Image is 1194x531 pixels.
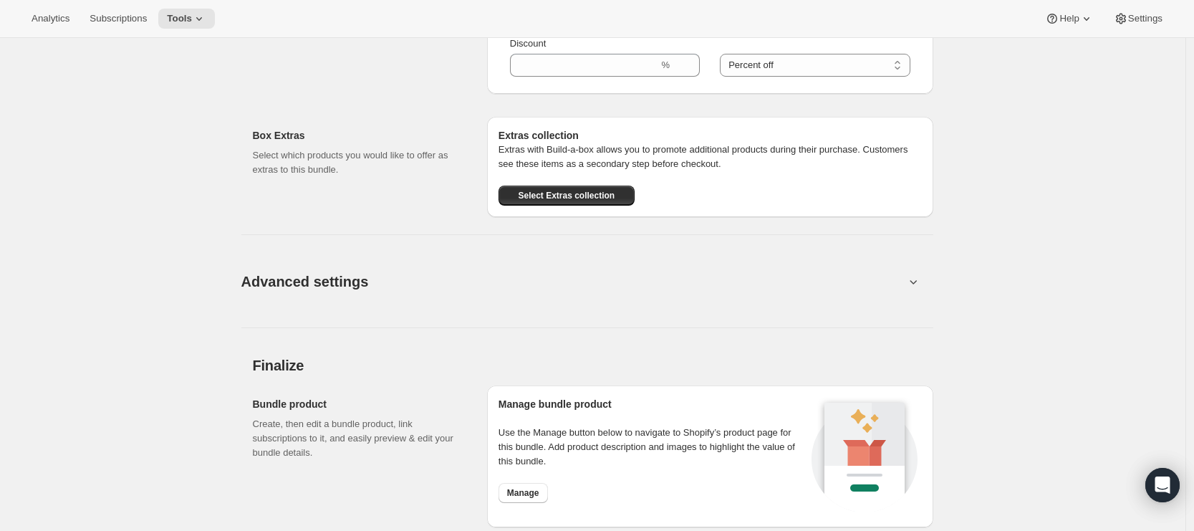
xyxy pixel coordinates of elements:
button: Tools [158,9,215,29]
h2: Manage bundle product [499,397,807,411]
h6: Extras collection [499,128,922,143]
span: Advanced settings [241,270,369,293]
span: Settings [1128,13,1162,24]
p: Use the Manage button below to navigate to Shopify’s product page for this bundle. Add product de... [499,426,807,469]
button: Settings [1105,9,1171,29]
button: Subscriptions [81,9,155,29]
h2: Bundle product [253,397,464,411]
span: % [662,59,670,70]
span: Select Extras collection [518,190,615,201]
span: Discount [510,38,547,49]
button: Manage [499,483,548,503]
p: Select which products you would like to offer as extras to this bundle. [253,148,464,177]
div: Open Intercom Messenger [1145,468,1180,502]
span: Help [1059,13,1079,24]
span: Analytics [32,13,69,24]
span: Tools [167,13,192,24]
span: Manage [507,487,539,499]
button: Advanced settings [233,254,913,309]
button: Select Extras collection [499,186,635,206]
h2: Finalize [253,357,933,374]
button: Help [1036,9,1102,29]
p: Extras with Build-a-box allows you to promote additional products during their purchase. Customer... [499,143,922,171]
button: Analytics [23,9,78,29]
p: Create, then edit a bundle product, link subscriptions to it, and easily preview & edit your bund... [253,417,464,460]
span: Subscriptions [90,13,147,24]
h2: Box Extras [253,128,464,143]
